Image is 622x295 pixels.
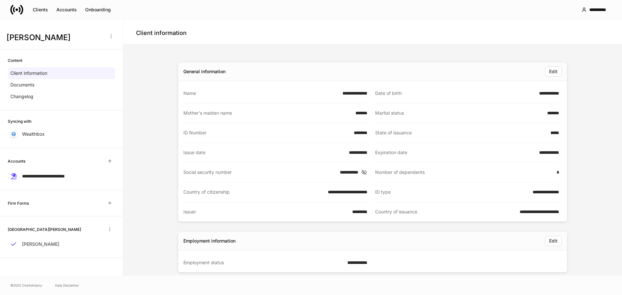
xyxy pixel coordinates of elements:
[29,5,52,15] button: Clients
[545,66,562,77] button: Edit
[549,238,558,244] div: Edit
[183,169,336,176] div: Social security number
[183,68,225,75] div: General information
[375,169,553,176] div: Number of dependents
[549,68,558,75] div: Edit
[545,236,562,246] button: Edit
[6,32,103,43] h3: [PERSON_NAME]
[8,79,115,91] a: Documents
[375,130,547,136] div: State of issuance
[8,158,25,164] h6: Accounts
[8,238,115,250] a: [PERSON_NAME]
[183,209,348,215] div: Issuer
[8,128,115,140] a: Wealthbox
[183,189,324,195] div: Country of citizenship
[136,29,187,37] h4: Client information
[183,130,350,136] div: ID Number
[183,110,351,116] div: Mother's maiden name
[56,6,77,13] div: Accounts
[33,6,48,13] div: Clients
[10,82,34,88] p: Documents
[8,226,81,233] h6: [GEOGRAPHIC_DATA][PERSON_NAME]
[183,90,339,96] div: Name
[375,90,535,96] div: Date of birth
[8,67,115,79] a: Client information
[8,118,31,124] h6: Syncing with
[8,57,22,63] h6: Content
[375,149,535,156] div: Expiration date
[22,131,45,137] p: Wealthbox
[8,200,29,206] h6: Firm Forms
[183,238,236,244] div: Employment information
[81,5,115,15] button: Onboarding
[52,5,81,15] button: Accounts
[10,93,33,100] p: Changelog
[375,189,529,195] div: ID type
[10,70,47,76] p: Client information
[375,110,543,116] div: Marital status
[55,283,79,288] a: Data Disclaimer
[183,259,343,266] div: Employment status
[375,209,516,215] div: Country of issuance
[85,6,111,13] div: Onboarding
[10,283,42,288] span: © 2025 OneAdvisory
[8,91,115,102] a: Changelog
[183,149,345,156] div: Issue date
[22,241,59,247] p: [PERSON_NAME]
